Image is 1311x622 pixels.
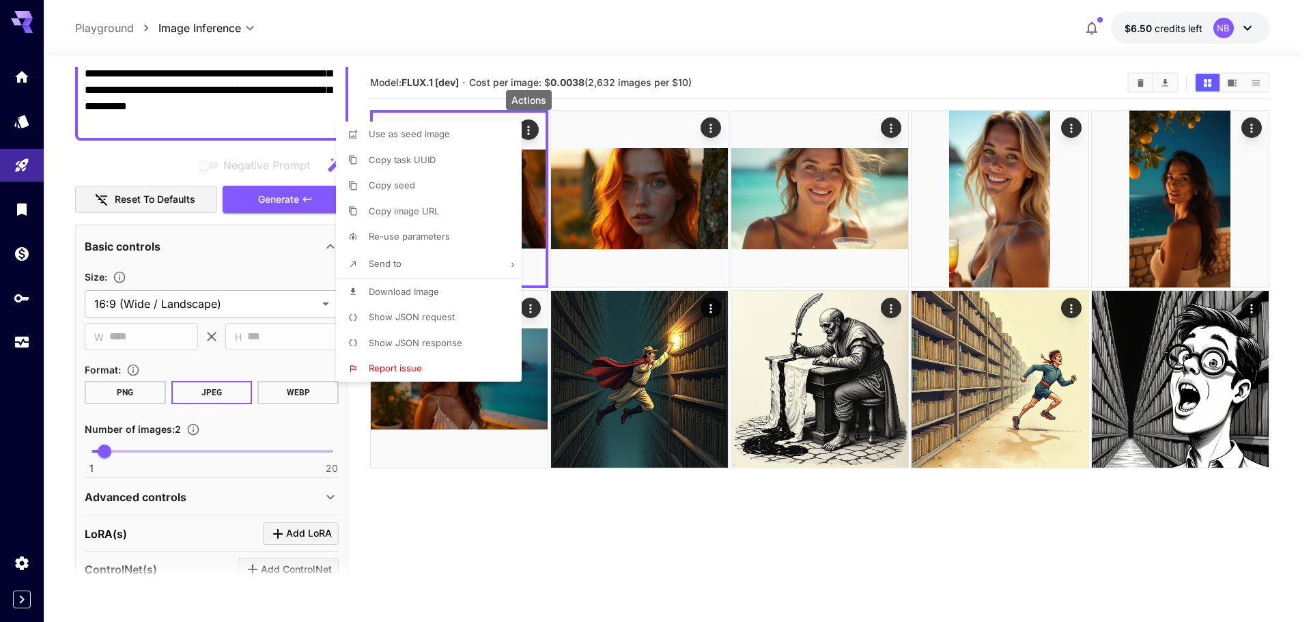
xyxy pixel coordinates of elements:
[369,128,450,139] span: Use as seed image
[369,154,436,165] span: Copy task UUID
[369,258,401,269] span: Send to
[369,311,455,322] span: Show JSON request
[369,286,439,297] span: Download Image
[369,180,415,190] span: Copy seed
[369,206,439,216] span: Copy image URL
[369,231,450,242] span: Re-use parameters
[506,90,552,110] div: Actions
[369,363,422,373] span: Report issue
[369,337,462,348] span: Show JSON response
